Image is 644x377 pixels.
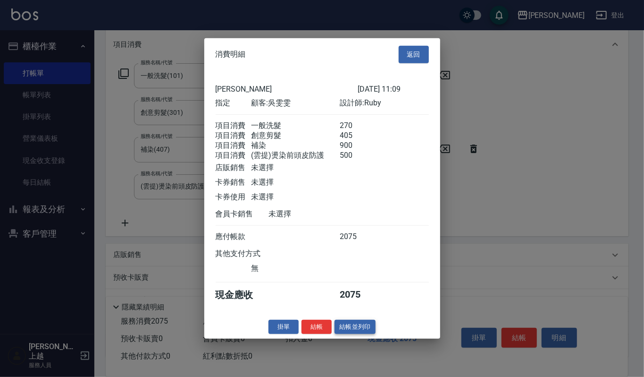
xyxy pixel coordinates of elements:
div: 項目消費 [216,120,251,130]
div: 未選擇 [251,192,340,202]
div: 現金應收 [216,288,269,301]
div: (雲提)燙染前頭皮防護 [251,150,340,160]
div: 900 [340,140,375,150]
div: 2075 [340,288,375,301]
div: 270 [340,120,375,130]
div: 405 [340,130,375,140]
div: 無 [251,263,340,273]
button: 結帳並列印 [335,319,376,334]
button: 掛單 [268,319,299,334]
div: 500 [340,150,375,160]
div: [DATE] 11:09 [358,84,429,93]
div: 卡券銷售 [216,177,251,187]
div: 未選擇 [269,209,358,219]
div: 2075 [340,231,375,241]
div: 會員卡銷售 [216,209,269,219]
div: 應付帳款 [216,231,251,241]
div: 項目消費 [216,150,251,160]
span: 消費明細 [216,50,246,59]
button: 結帳 [301,319,332,334]
div: 未選擇 [251,163,340,172]
div: 一般洗髮 [251,120,340,130]
div: 項目消費 [216,130,251,140]
div: [PERSON_NAME] [216,84,358,93]
div: 其他支付方式 [216,248,287,258]
div: 未選擇 [251,177,340,187]
div: 指定 [216,98,251,108]
div: 店販銷售 [216,163,251,172]
div: 補染 [251,140,340,150]
div: 項目消費 [216,140,251,150]
div: 卡券使用 [216,192,251,202]
button: 返回 [399,46,429,63]
div: 創意剪髮 [251,130,340,140]
div: 顧客: 吳雯雯 [251,98,340,108]
div: 設計師: Ruby [340,98,428,108]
